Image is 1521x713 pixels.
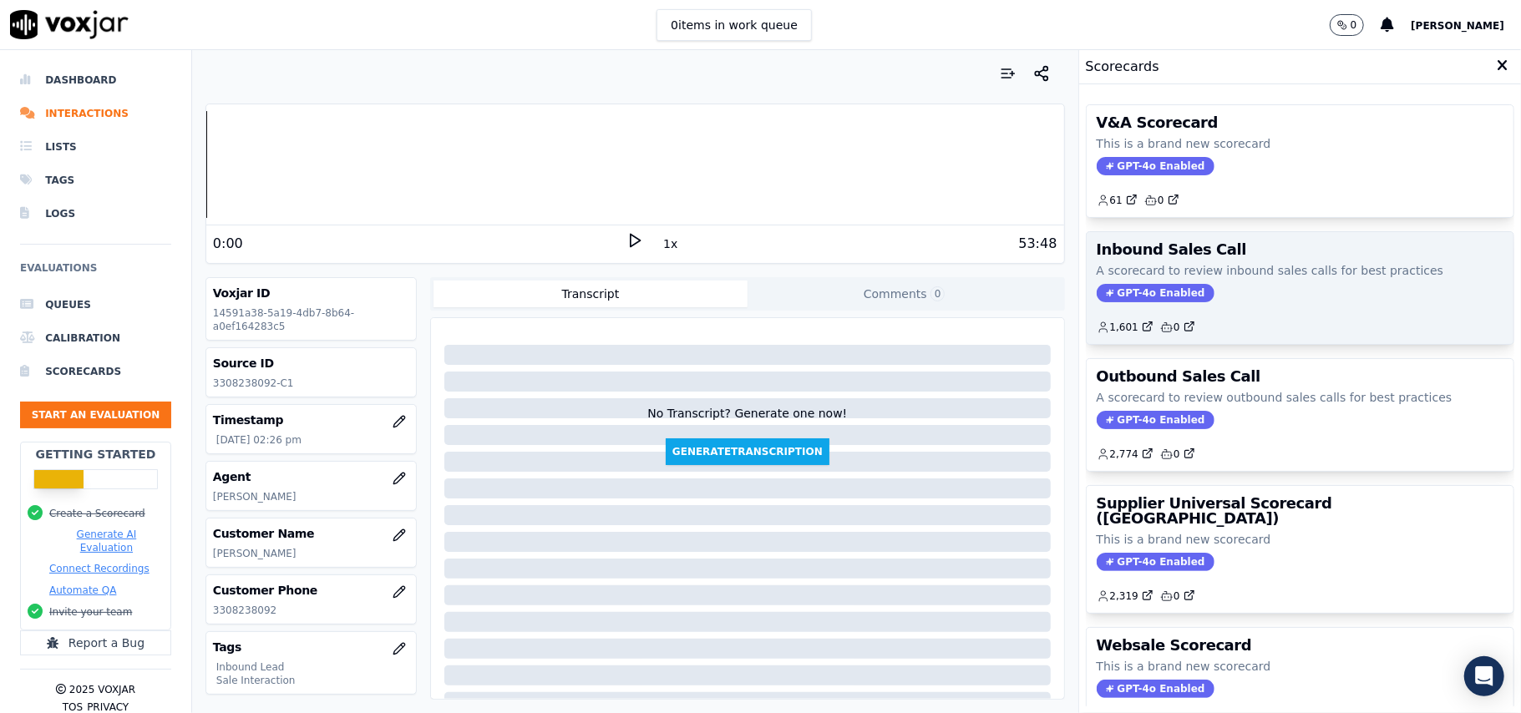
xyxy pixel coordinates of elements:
[1411,15,1521,35] button: [PERSON_NAME]
[1097,638,1503,653] h3: Websale Scorecard
[1097,448,1153,461] a: 2,774
[1097,369,1503,384] h3: Outbound Sales Call
[1351,18,1357,32] p: 0
[1097,448,1160,461] button: 2,774
[49,605,132,619] button: Invite your team
[1097,411,1214,429] span: GPT-4o Enabled
[930,286,946,301] span: 0
[49,562,150,575] button: Connect Recordings
[1079,50,1521,84] div: Scorecards
[49,584,116,597] button: Automate QA
[213,234,243,254] div: 0:00
[1097,284,1214,302] span: GPT-4o Enabled
[20,164,171,197] a: Tags
[1097,496,1503,526] h3: Supplier Universal Scorecard ([GEOGRAPHIC_DATA])
[213,639,409,655] h3: Tags
[1144,194,1179,207] a: 0
[1160,448,1195,461] a: 0
[20,197,171,230] a: Logs
[213,604,409,617] p: 3308238092
[1018,234,1057,254] div: 53:48
[1097,589,1153,603] a: 2,319
[20,97,171,130] a: Interactions
[1097,321,1153,334] a: 1,601
[748,281,1062,307] button: Comments
[213,490,409,503] p: [PERSON_NAME]
[213,285,409,301] h3: Voxjar ID
[20,258,171,288] h6: Evaluations
[213,468,409,485] h3: Agent
[657,9,812,41] button: 0items in work queue
[1097,242,1503,257] h3: Inbound Sales Call
[1097,115,1503,130] h3: V&A Scorecard
[20,321,171,355] a: Calibration
[1097,553,1214,571] span: GPT-4o Enabled
[1330,14,1382,36] button: 0
[20,630,171,655] button: Report a Bug
[1330,14,1365,36] button: 0
[35,446,155,463] h2: Getting Started
[666,438,829,465] button: GenerateTranscription
[213,525,409,542] h3: Customer Name
[1097,194,1144,207] button: 61
[213,582,409,599] h3: Customer Phone
[69,683,135,696] p: 2025 Voxjar
[49,507,145,520] button: Create a Scorecard
[213,547,409,560] p: [PERSON_NAME]
[216,674,409,687] p: Sale Interaction
[213,377,409,390] p: 3308238092-C1
[1097,194,1138,207] a: 61
[216,660,409,674] p: Inbound Lead
[647,405,847,438] div: No Transcript? Generate one now!
[1097,589,1160,603] button: 2,319
[20,355,171,388] a: Scorecards
[660,232,681,255] button: 1x
[216,433,409,447] p: [DATE] 02:26 pm
[1097,531,1503,548] p: This is a brand new scorecard
[1160,321,1195,334] a: 0
[20,402,171,428] button: Start an Evaluation
[20,288,171,321] a: Queues
[1097,157,1214,175] span: GPT-4o Enabled
[213,412,409,428] h3: Timestamp
[20,130,171,164] a: Lists
[1411,20,1504,32] span: [PERSON_NAME]
[433,281,748,307] button: Transcript
[49,528,164,554] button: Generate AI Evaluation
[1097,135,1503,152] p: This is a brand new scorecard
[1097,389,1503,406] p: A scorecard to review outbound sales calls for best practices
[1160,589,1195,603] a: 0
[1097,680,1214,698] span: GPT-4o Enabled
[1464,656,1504,696] div: Open Intercom Messenger
[1097,262,1503,279] p: A scorecard to review inbound sales calls for best practices
[213,355,409,372] h3: Source ID
[20,63,171,97] a: Dashboard
[1097,321,1160,334] button: 1,601
[10,10,129,39] img: voxjar logo
[1097,658,1503,675] p: This is a brand new scorecard
[213,306,409,333] p: 14591a38-5a19-4db7-8b64-a0ef164283c5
